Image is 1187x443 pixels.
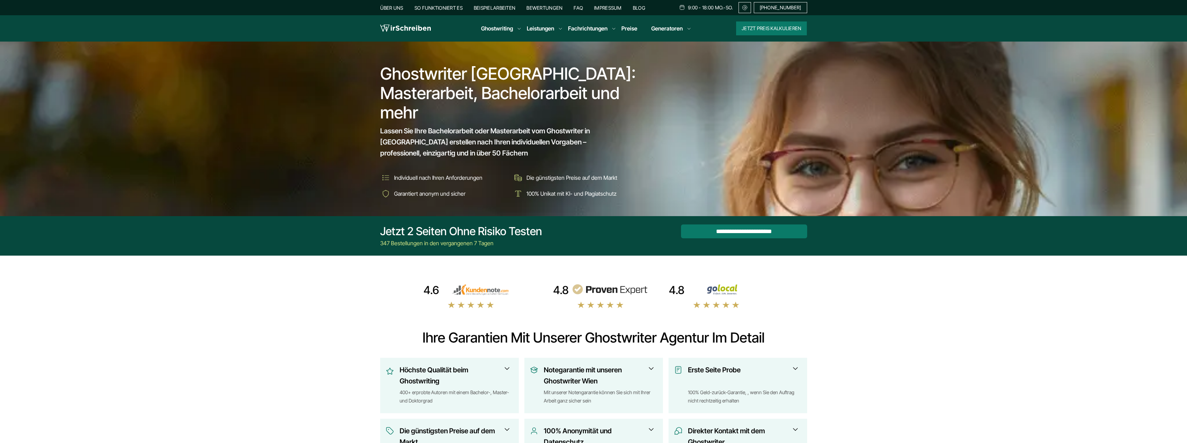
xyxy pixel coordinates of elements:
[386,427,394,435] img: Die günstigsten Preise auf dem Markt
[380,64,641,122] h1: Ghostwriter [GEOGRAPHIC_DATA]: Masterarbeit, Bachelorarbeit und mehr
[621,25,637,32] a: Preise
[380,5,403,11] a: Über uns
[424,283,439,297] div: 4.6
[742,5,748,10] img: Email
[674,427,682,435] img: Direkter Kontakt mit dem Ghostwriter
[380,23,431,34] img: logo wirschreiben
[380,188,508,199] li: Garantiert anonym und sicher
[594,5,622,11] a: Impressum
[633,5,645,11] a: Blog
[513,172,640,183] li: Die günstigsten Preise auf dem Markt
[736,21,807,35] button: Jetzt Preis kalkulieren
[754,2,807,13] a: [PHONE_NUMBER]
[380,125,628,159] span: Lassen Sie Ihre Bachelorarbeit oder Masterarbeit vom Ghostwriter in [GEOGRAPHIC_DATA] erstellen n...
[380,329,807,346] h2: Ihre Garantien mit unserer Ghostwriter Agentur im Detail
[526,5,562,11] a: Bewertungen
[688,5,733,10] span: 9:00 - 18:00 Mo.-So.
[400,388,513,405] div: 400+ erprobte Autoren mit einem Bachelor-, Master- und Doktorgrad
[386,366,394,377] img: Höchste Qualität beim Ghostwriting
[693,301,740,309] img: stars
[380,172,508,183] li: Individuell nach Ihren Anforderungen
[513,188,640,199] li: 100% Unikat mit KI- und Plagiatschutz
[687,284,763,295] img: Wirschreiben Bewertungen
[513,172,524,183] img: Die günstigsten Preise auf dem Markt
[760,5,801,10] span: [PHONE_NUMBER]
[380,172,391,183] img: Individuell nach Ihren Anforderungen
[574,5,583,11] a: FAQ
[544,388,657,405] div: Mit unserer Notengarantie können Sie sich mit Ihrer Arbeit ganz sicher sein
[674,366,682,374] img: Erste Seite Probe
[481,24,513,33] a: Ghostwriting
[527,24,554,33] a: Leistungen
[474,5,515,11] a: Beispielarbeiten
[380,239,542,247] div: 347 Bestellungen in den vergangenen 7 Tagen
[688,388,802,405] div: 100% Geld-zurück-Garantie, , wenn Sie den Auftrag nicht rechtzeitig erhalten
[577,301,624,309] img: stars
[571,284,648,295] img: provenexpert reviews
[669,283,684,297] div: 4.8
[544,364,653,387] h3: Notegarantie mit unseren Ghostwriter Wien
[568,24,608,33] a: Fachrichtungen
[688,364,797,387] h3: Erste Seite Probe
[447,301,495,309] img: stars
[414,5,463,11] a: So funktioniert es
[553,283,569,297] div: 4.8
[442,284,518,295] img: kundennote
[530,427,538,435] img: 100% Anonymität und Datenschutz
[513,188,524,199] img: 100% Unikat mit KI- und Plagiatschutz
[380,188,391,199] img: Garantiert anonym und sicher
[651,24,683,33] a: Generatoren
[380,224,542,238] div: Jetzt 2 Seiten ohne Risiko testen
[530,366,538,374] img: Notegarantie mit unseren Ghostwriter Wien
[679,5,685,10] img: Schedule
[400,364,509,387] h3: Höchste Qualität beim Ghostwriting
